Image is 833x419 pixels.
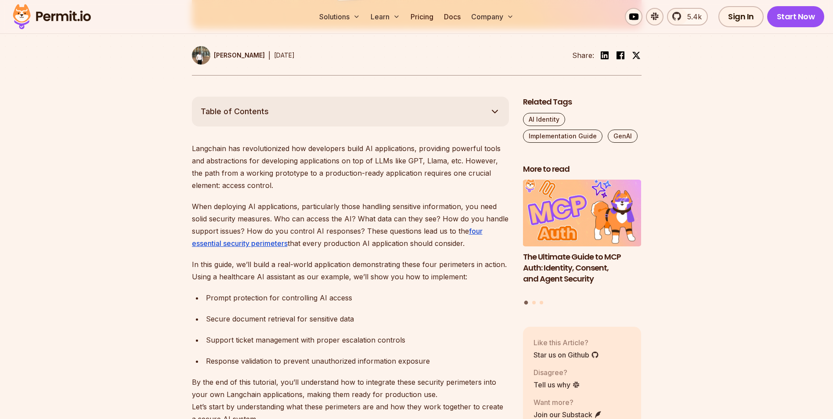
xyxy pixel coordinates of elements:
[206,313,509,325] div: Secure document retrieval for sensitive data
[667,8,708,25] a: 5.4k
[523,180,642,306] div: Posts
[468,8,517,25] button: Company
[523,180,642,295] li: 1 of 3
[214,51,265,60] p: [PERSON_NAME]
[523,164,642,175] h2: More to read
[532,301,536,304] button: Go to slide 2
[523,97,642,108] h2: Related Tags
[192,200,509,249] p: When deploying AI applications, particularly those handling sensitive information, you need solid...
[524,300,528,304] button: Go to slide 1
[192,227,483,248] a: four essential security perimeters
[274,51,295,59] time: [DATE]
[192,258,509,283] p: In this guide, we’ll build a real-world application demonstrating these four perimeters in action...
[9,2,95,32] img: Permit logo
[316,8,364,25] button: Solutions
[718,6,764,27] a: Sign In
[523,252,642,284] h3: The Ultimate Guide to MCP Auth: Identity, Consent, and Agent Security
[523,130,602,143] a: Implementation Guide
[206,355,509,367] div: Response validation to prevent unauthorized information exposure
[534,379,580,390] a: Tell us why
[523,180,642,246] img: The Ultimate Guide to MCP Auth: Identity, Consent, and Agent Security
[367,8,404,25] button: Learn
[534,367,580,378] p: Disagree?
[534,397,602,408] p: Want more?
[534,350,599,360] a: Star us on Github
[540,301,543,304] button: Go to slide 3
[608,130,638,143] a: GenAI
[682,11,702,22] span: 5.4k
[206,292,509,304] div: Prompt protection for controlling AI access
[192,142,509,191] p: Langchain has revolutionized how developers build AI applications, providing powerful tools and a...
[632,51,641,60] img: twitter
[440,8,464,25] a: Docs
[523,113,565,126] a: AI Identity
[192,46,265,65] a: [PERSON_NAME]
[268,50,270,61] div: |
[534,337,599,348] p: Like this Article?
[201,105,269,118] span: Table of Contents
[192,97,509,126] button: Table of Contents
[206,334,509,346] div: Support ticket management with proper escalation controls
[572,50,594,61] li: Share:
[407,8,437,25] a: Pricing
[599,50,610,61] img: linkedin
[615,50,626,61] img: facebook
[523,180,642,295] a: The Ultimate Guide to MCP Auth: Identity, Consent, and Agent SecurityThe Ultimate Guide to MCP Au...
[767,6,825,27] a: Start Now
[192,46,210,65] img: Taofiq Aiyelabegan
